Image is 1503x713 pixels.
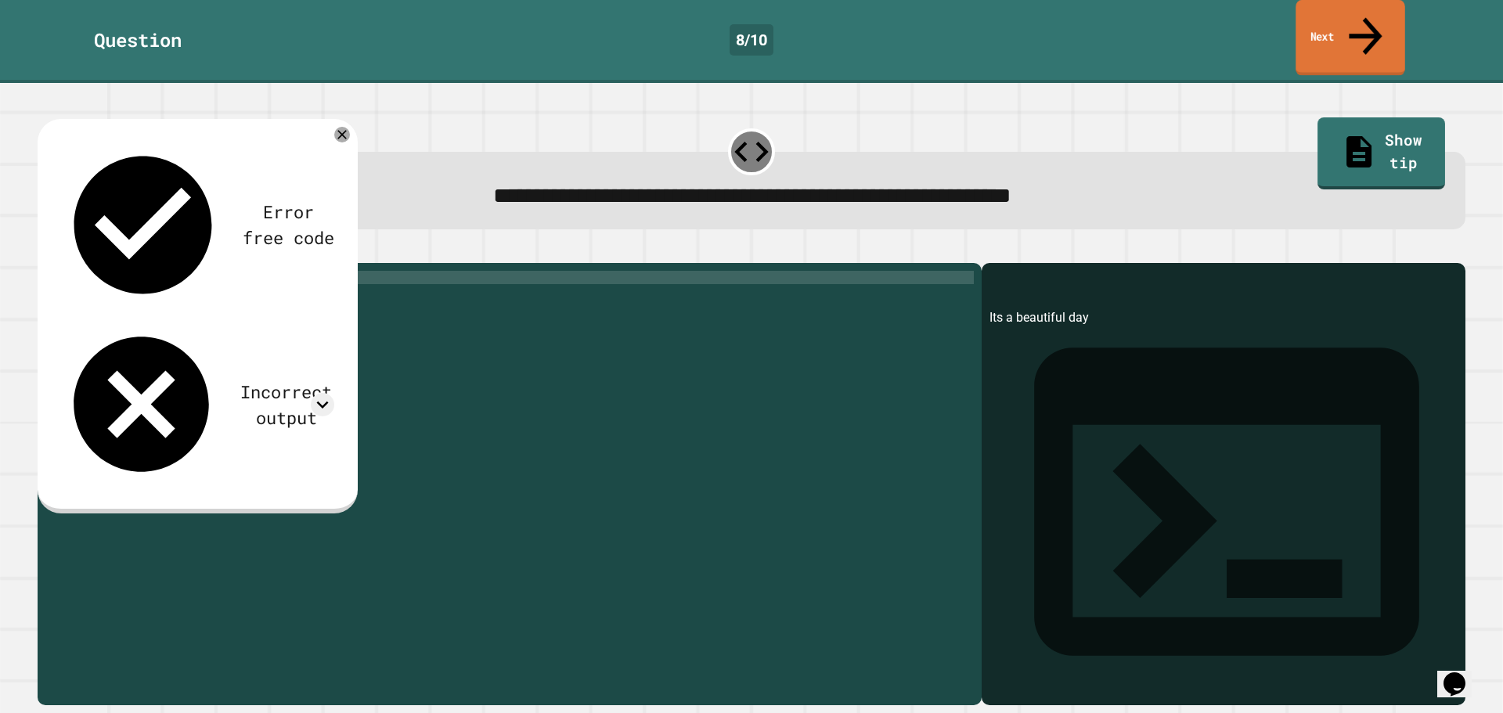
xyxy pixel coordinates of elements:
div: Question [94,26,182,54]
div: Incorrect output [238,379,334,430]
div: Error free code [242,199,334,250]
a: Show tip [1318,117,1446,189]
div: 8 / 10 [730,24,773,56]
div: Its a beautiful day [989,308,1458,705]
iframe: chat widget [1437,650,1487,697]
